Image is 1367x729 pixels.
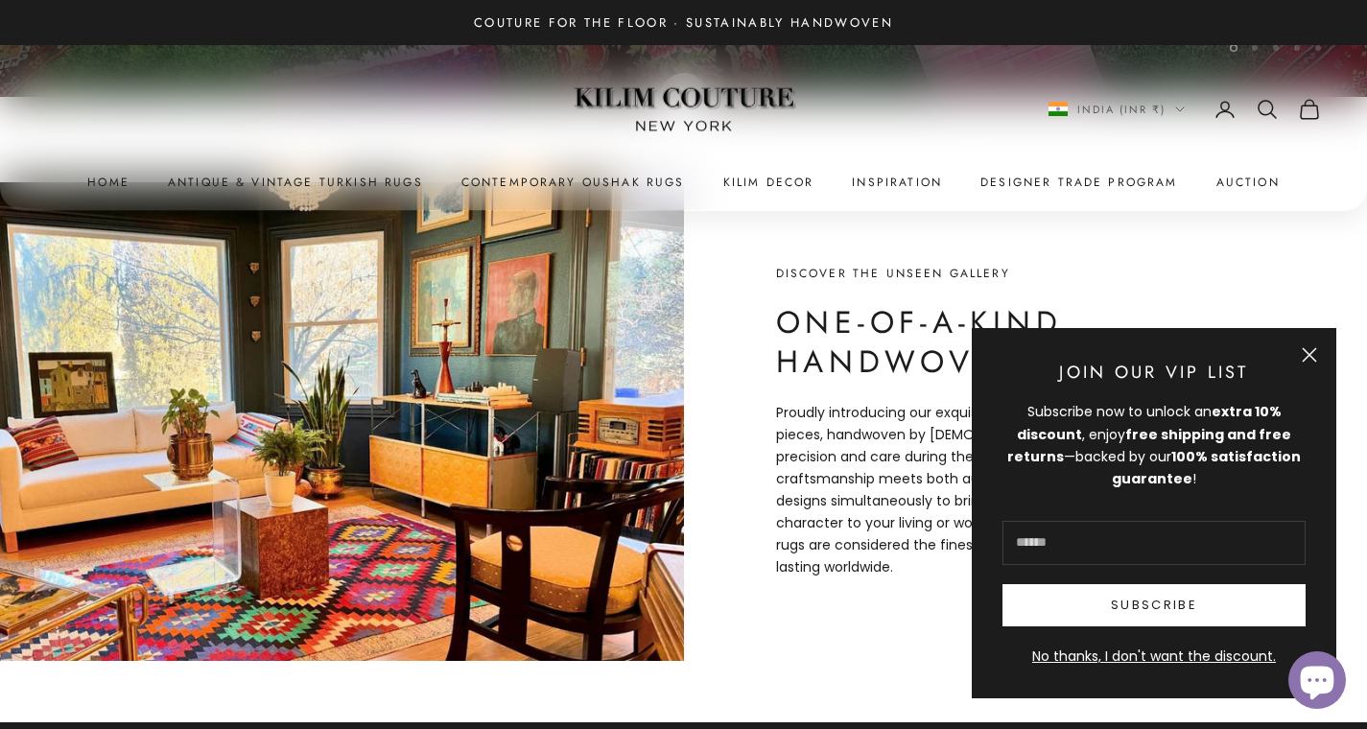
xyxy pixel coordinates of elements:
[1283,651,1352,714] inbox-online-store-chat: Shopify online store chat
[972,328,1336,698] newsletter-popup: Newsletter popup
[1002,359,1306,387] p: Join Our VIP List
[1049,102,1068,116] img: India
[1002,401,1306,489] div: Subscribe now to unlock an , enjoy —backed by our !
[474,12,893,33] p: Couture for the Floor · Sustainably Handwoven
[1077,101,1166,118] span: India (INR ₹)
[852,173,942,192] a: Inspiration
[980,173,1178,192] a: Designer Trade Program
[1112,447,1301,488] strong: 100% satisfaction guarantee
[776,303,1189,383] p: One-of-a-Kind Handwoven Kilims
[1007,425,1291,466] strong: free shipping and free returns
[723,173,814,192] summary: Kilim Decor
[1049,101,1185,118] button: Change country or currency
[564,64,804,155] img: Logo of Kilim Couture New York
[1002,584,1306,626] button: Subscribe
[461,173,685,192] a: Contemporary Oushak Rugs
[168,173,423,192] a: Antique & Vintage Turkish Rugs
[1049,98,1321,121] nav: Secondary navigation
[1017,402,1282,443] strong: extra 10% discount
[1216,173,1280,192] a: Auction
[1002,646,1306,668] button: No thanks, I don't want the discount.
[46,173,1321,192] nav: Primary navigation
[776,402,1189,579] p: Proudly introducing our exquisite selection of ancient art pieces, handwoven by [DEMOGRAPHIC_DATA...
[87,173,130,192] a: Home
[776,264,1189,283] p: Discover the Unseen Gallery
